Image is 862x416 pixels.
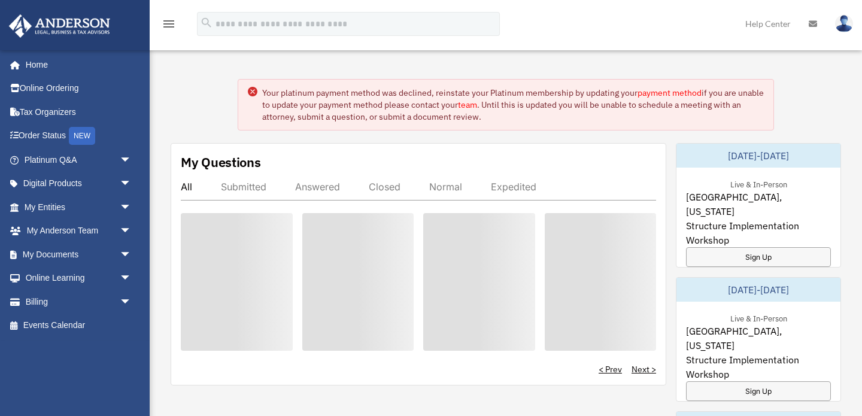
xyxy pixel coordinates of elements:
span: arrow_drop_down [120,290,144,314]
a: payment method [638,87,702,98]
div: [DATE]-[DATE] [676,278,840,302]
a: Billingarrow_drop_down [8,290,150,314]
a: Digital Productsarrow_drop_down [8,172,150,196]
a: Sign Up [686,381,831,401]
span: [GEOGRAPHIC_DATA], [US_STATE] [686,324,831,353]
i: search [200,16,213,29]
a: Tax Organizers [8,100,150,124]
div: [DATE]-[DATE] [676,144,840,168]
span: arrow_drop_down [120,242,144,267]
a: Online Learningarrow_drop_down [8,266,150,290]
div: My Questions [181,153,261,171]
div: Your platinum payment method was declined, reinstate your Platinum membership by updating your if... [262,87,764,123]
a: Sign Up [686,247,831,267]
div: NEW [69,127,95,145]
span: arrow_drop_down [120,172,144,196]
a: Online Ordering [8,77,150,101]
i: menu [162,17,176,31]
div: Live & In-Person [721,311,797,324]
a: Events Calendar [8,314,150,338]
span: [GEOGRAPHIC_DATA], [US_STATE] [686,190,831,218]
a: My Documentsarrow_drop_down [8,242,150,266]
div: Submitted [221,181,266,193]
div: Answered [295,181,340,193]
span: arrow_drop_down [120,148,144,172]
a: Home [8,53,144,77]
span: arrow_drop_down [120,219,144,244]
div: All [181,181,192,193]
a: My Anderson Teamarrow_drop_down [8,219,150,243]
span: Structure Implementation Workshop [686,218,831,247]
a: menu [162,21,176,31]
span: arrow_drop_down [120,195,144,220]
span: arrow_drop_down [120,266,144,291]
div: Closed [369,181,400,193]
img: User Pic [835,15,853,32]
span: Structure Implementation Workshop [686,353,831,381]
div: Live & In-Person [721,177,797,190]
a: Platinum Q&Aarrow_drop_down [8,148,150,172]
a: Order StatusNEW [8,124,150,148]
a: < Prev [599,363,622,375]
a: team [458,99,477,110]
div: Normal [429,181,462,193]
a: Next > [632,363,656,375]
img: Anderson Advisors Platinum Portal [5,14,114,38]
div: Expedited [491,181,536,193]
a: My Entitiesarrow_drop_down [8,195,150,219]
